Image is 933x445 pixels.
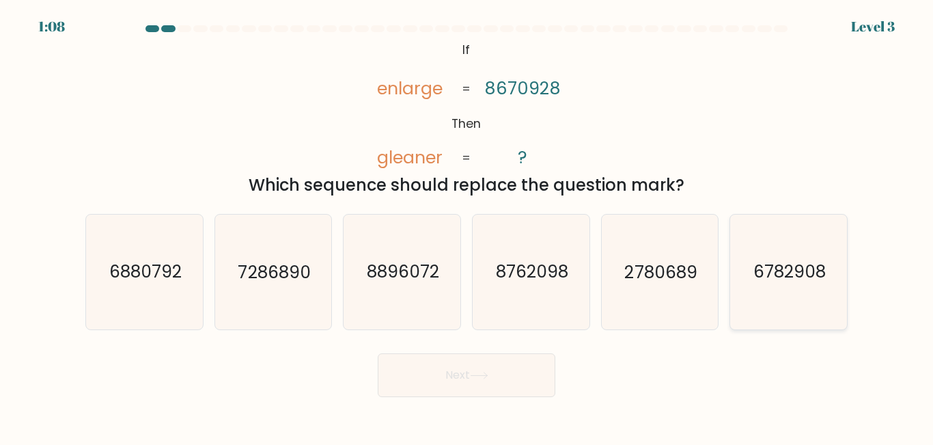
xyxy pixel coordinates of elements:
tspan: If [463,41,471,58]
div: Which sequence should replace the question mark? [94,173,839,198]
text: 6782908 [753,260,826,284]
svg: @import url('[URL][DOMAIN_NAME]); [358,38,574,171]
tspan: = [462,80,471,97]
tspan: 8670928 [484,76,561,100]
tspan: gleaner [378,145,443,170]
div: Level 3 [851,16,895,37]
tspan: = [462,149,471,166]
div: 1:08 [38,16,65,37]
tspan: enlarge [378,76,443,100]
button: Next [378,353,555,397]
text: 7286890 [238,260,311,284]
tspan: Then [452,116,482,133]
text: 8762098 [496,260,568,284]
tspan: ? [518,146,527,170]
text: 8896072 [367,260,439,284]
text: 2780689 [625,260,697,284]
text: 6880792 [109,260,182,284]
